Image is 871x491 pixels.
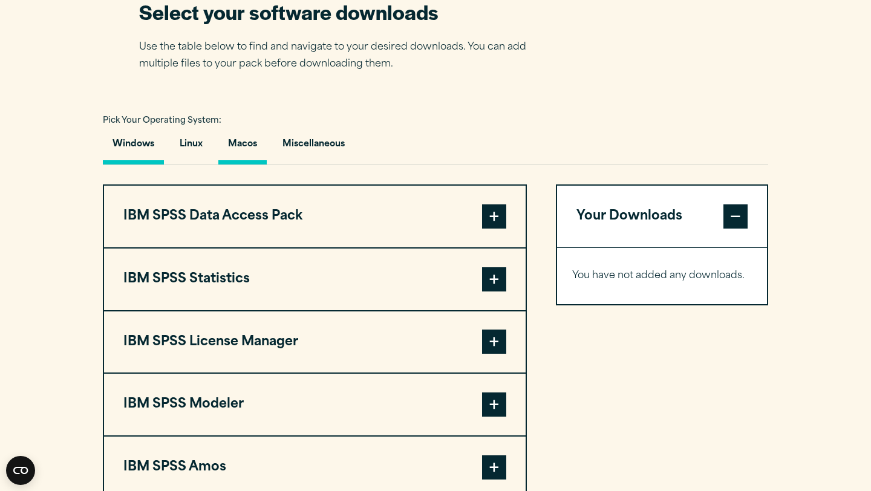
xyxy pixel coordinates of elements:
[104,249,526,310] button: IBM SPSS Statistics
[103,130,164,164] button: Windows
[572,267,752,285] p: You have not added any downloads.
[170,130,212,164] button: Linux
[104,374,526,435] button: IBM SPSS Modeler
[104,186,526,247] button: IBM SPSS Data Access Pack
[273,130,354,164] button: Miscellaneous
[104,311,526,373] button: IBM SPSS License Manager
[6,456,35,485] button: Open CMP widget
[139,39,544,74] p: Use the table below to find and navigate to your desired downloads. You can add multiple files to...
[218,130,267,164] button: Macos
[557,247,767,304] div: Your Downloads
[103,117,221,125] span: Pick Your Operating System:
[557,186,767,247] button: Your Downloads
